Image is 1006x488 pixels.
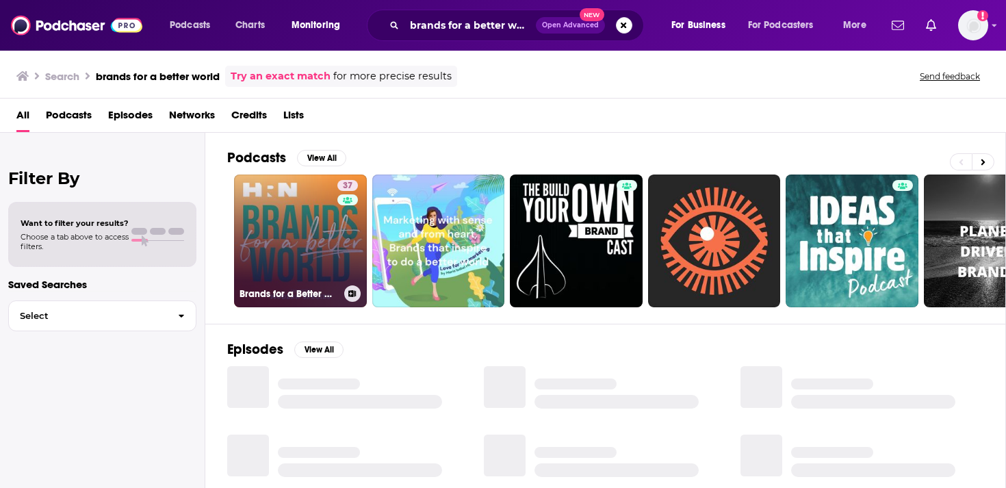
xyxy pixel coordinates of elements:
[283,104,304,132] a: Lists
[227,341,283,358] h2: Episodes
[542,22,599,29] span: Open Advanced
[46,104,92,132] a: Podcasts
[333,68,452,84] span: for more precise results
[404,14,536,36] input: Search podcasts, credits, & more...
[240,288,339,300] h3: Brands for a Better World (formerly Evolve CPG)
[21,218,129,228] span: Want to filter your results?
[380,10,657,41] div: Search podcasts, credits, & more...
[297,150,346,166] button: View All
[227,149,286,166] h2: Podcasts
[671,16,725,35] span: For Business
[294,342,344,358] button: View All
[958,10,988,40] img: User Profile
[886,14,910,37] a: Show notifications dropdown
[16,104,29,132] a: All
[920,14,942,37] a: Show notifications dropdown
[21,232,129,251] span: Choose a tab above to access filters.
[292,16,340,35] span: Monitoring
[337,180,358,191] a: 37
[739,14,834,36] button: open menu
[343,179,352,193] span: 37
[8,278,196,291] p: Saved Searches
[834,14,884,36] button: open menu
[748,16,814,35] span: For Podcasters
[96,70,220,83] h3: brands for a better world
[8,168,196,188] h2: Filter By
[234,175,367,307] a: 37Brands for a Better World (formerly Evolve CPG)
[231,68,331,84] a: Try an exact match
[958,10,988,40] span: Logged in as AutumnKatie
[580,8,604,21] span: New
[662,14,743,36] button: open menu
[160,14,228,36] button: open menu
[843,16,866,35] span: More
[227,14,273,36] a: Charts
[45,70,79,83] h3: Search
[108,104,153,132] a: Episodes
[170,16,210,35] span: Podcasts
[235,16,265,35] span: Charts
[958,10,988,40] button: Show profile menu
[227,341,344,358] a: EpisodesView All
[11,12,142,38] img: Podchaser - Follow, Share and Rate Podcasts
[977,10,988,21] svg: Add a profile image
[8,300,196,331] button: Select
[227,149,346,166] a: PodcastsView All
[231,104,267,132] a: Credits
[9,311,167,320] span: Select
[169,104,215,132] a: Networks
[282,14,358,36] button: open menu
[916,70,984,82] button: Send feedback
[536,17,605,34] button: Open AdvancedNew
